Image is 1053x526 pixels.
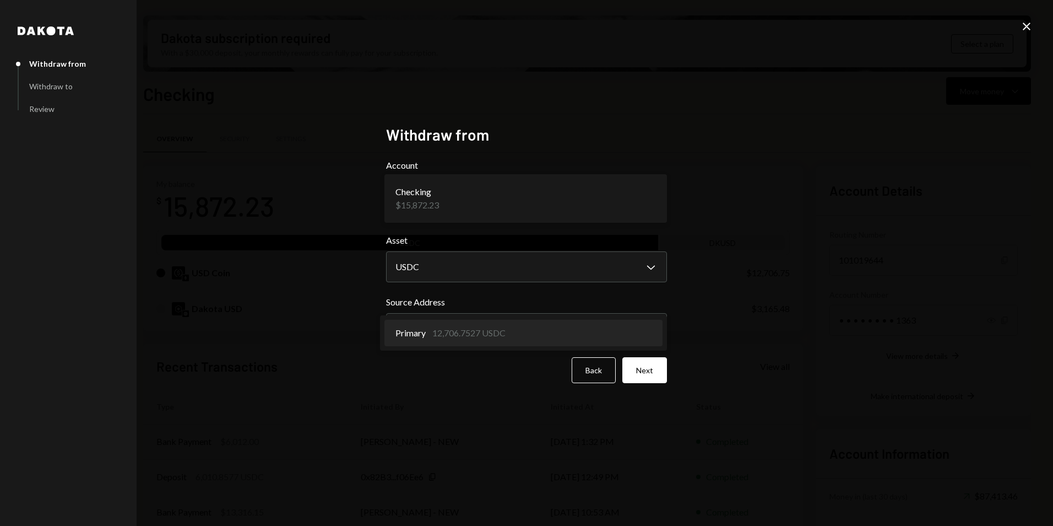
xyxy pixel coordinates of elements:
[29,59,86,68] div: Withdraw from
[386,159,667,172] label: Account
[386,124,667,146] h2: Withdraw from
[622,357,667,383] button: Next
[386,176,667,221] button: Account
[29,82,73,91] div: Withdraw to
[386,251,667,282] button: Asset
[572,357,616,383] button: Back
[386,313,667,344] button: Source Address
[386,296,667,309] label: Source Address
[386,234,667,247] label: Asset
[395,326,426,340] span: Primary
[29,104,55,114] div: Review
[432,326,506,340] div: 12,706.7527 USDC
